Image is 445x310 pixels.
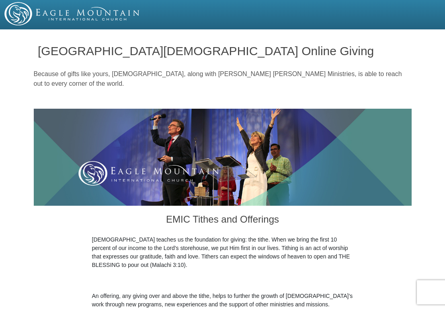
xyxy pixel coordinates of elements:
[92,206,353,236] h3: EMIC Tithes and Offerings
[92,236,353,269] p: [DEMOGRAPHIC_DATA] teaches us the foundation for giving: the tithe. When we bring the first 10 pe...
[38,44,407,58] h1: [GEOGRAPHIC_DATA][DEMOGRAPHIC_DATA] Online Giving
[4,2,140,25] img: EMIC
[34,69,412,89] p: Because of gifts like yours, [DEMOGRAPHIC_DATA], along with [PERSON_NAME] [PERSON_NAME] Ministrie...
[92,292,353,309] p: An offering, any giving over and above the tithe, helps to further the growth of [DEMOGRAPHIC_DAT...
